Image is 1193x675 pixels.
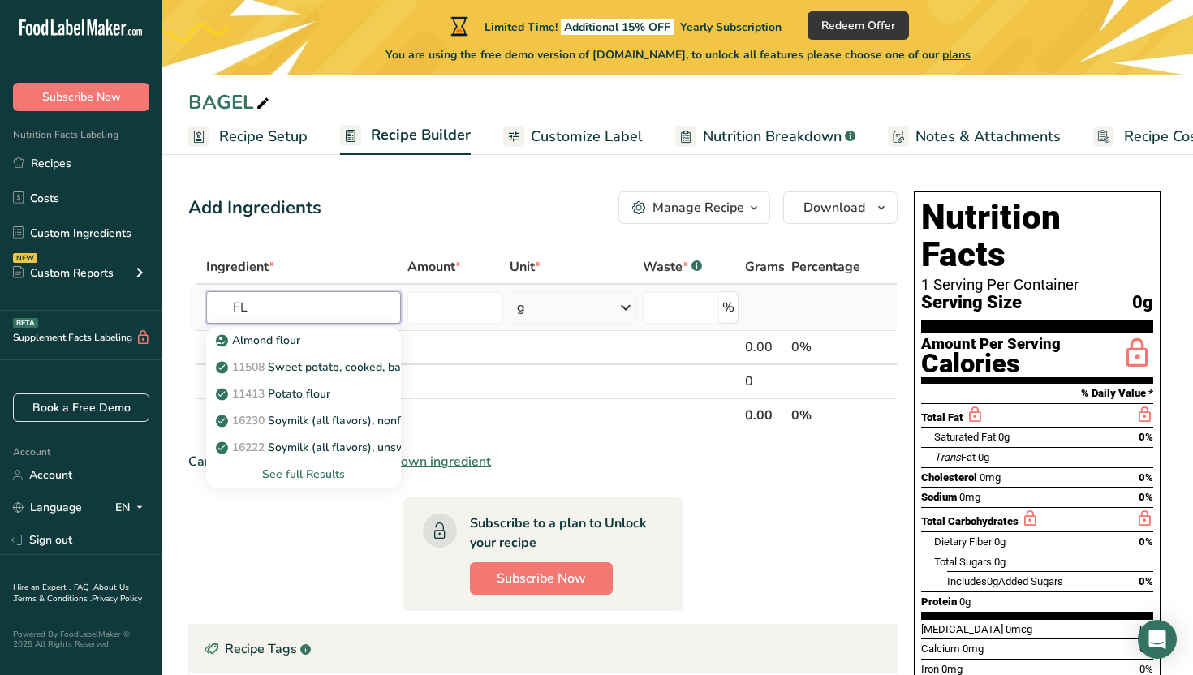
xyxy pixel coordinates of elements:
span: Add your own ingredient [344,452,491,471]
a: Language [13,493,82,522]
div: Add Ingredients [188,195,321,221]
button: Manage Recipe [618,191,770,224]
div: 1 Serving Per Container [921,277,1153,293]
span: Grams [745,257,785,277]
a: Notes & Attachments [888,118,1061,155]
span: 0mg [980,471,1001,484]
button: Subscribe Now [470,562,613,595]
a: 16222Soymilk (all flavors), unsweetened, with added calcium, vitamins A and D [206,434,402,461]
span: [MEDICAL_DATA] [921,623,1003,635]
span: Sodium [921,491,957,503]
div: Manage Recipe [652,198,744,217]
h1: Nutrition Facts [921,199,1153,273]
div: See full Results [219,466,389,483]
span: Percentage [791,257,860,277]
span: Calcium [921,643,960,655]
div: See full Results [206,461,402,488]
th: 0.00 [742,398,788,432]
span: Subscribe Now [497,569,586,588]
span: 0% [1139,663,1153,675]
span: Subscribe Now [42,88,121,105]
span: Total Sugars [934,556,992,568]
a: 11508Sweet potato, cooked, baked in skin, flesh, without salt [206,354,402,380]
span: 0% [1139,431,1153,443]
span: 16222 [232,440,265,455]
div: 0% [791,337,860,357]
a: Nutrition Breakdown [675,118,855,155]
div: g [517,298,525,317]
span: Unit [510,257,541,277]
a: Recipe Setup [188,118,308,155]
div: Waste [643,257,702,277]
span: Nutrition Breakdown [703,126,842,148]
th: 0% [788,398,864,432]
div: Custom Reports [13,264,114,282]
a: Customize Label [503,118,643,155]
span: You are using the free demo version of [DOMAIN_NAME], to unlock all features please choose one of... [385,46,971,63]
p: Almond flour [219,332,300,349]
a: Privacy Policy [92,593,142,604]
button: Subscribe Now [13,83,149,111]
div: Open Intercom Messenger [1138,620,1177,659]
span: 0g [994,556,1006,568]
div: Calories [921,352,1061,376]
span: Total Carbohydrates [921,515,1019,527]
div: Subscribe to a plan to Unlock your recipe [470,514,651,552]
span: 0g [959,595,971,608]
span: Total Fat [921,411,963,423]
span: Dietary Fiber [934,535,992,548]
input: Add Ingredient [206,291,402,324]
span: Additional 15% OFF [561,19,674,35]
span: 11413 [232,386,265,402]
div: BAGEL [188,88,273,117]
p: Potato flour [219,385,330,402]
span: plans [942,47,971,62]
span: Download [803,198,865,217]
i: Trans [934,451,961,463]
span: Notes & Attachments [915,126,1061,148]
span: Amount [407,257,461,277]
span: 0g [994,535,1006,548]
span: 0% [1139,535,1153,548]
span: 16230 [232,413,265,428]
a: About Us . [13,582,129,604]
span: 0mcg [1006,623,1032,635]
span: Includes Added Sugars [947,575,1063,587]
a: Hire an Expert . [13,582,71,593]
span: Recipe Setup [219,126,308,148]
button: Redeem Offer [808,11,909,40]
span: Protein [921,595,957,608]
div: Powered By FoodLabelMaker © 2025 All Rights Reserved [13,630,149,649]
span: Cholesterol [921,471,977,484]
span: Yearly Subscription [680,19,782,35]
span: 0mg [959,491,980,503]
div: Amount Per Serving [921,337,1061,352]
span: 0% [1139,491,1153,503]
span: 11508 [232,359,265,375]
span: Iron [921,663,939,675]
div: EN [115,498,149,518]
a: 16230Soymilk (all flavors), nonfat, with added calcium, vitamins A and D [206,407,402,434]
span: Fat [934,451,976,463]
button: Download [783,191,898,224]
span: Saturated Fat [934,431,996,443]
span: 0g [987,575,998,587]
span: 0mg [963,643,984,655]
a: Recipe Builder [340,117,471,156]
div: Limited Time! [447,16,782,36]
span: Redeem Offer [821,17,895,34]
a: Almond flour [206,327,402,354]
span: Ingredient [206,257,274,277]
div: 0 [745,372,785,391]
span: 0g [998,431,1010,443]
span: Serving Size [921,293,1022,313]
span: 0% [1139,575,1153,587]
span: 0g [978,451,989,463]
span: 0% [1139,471,1153,484]
a: Terms & Conditions . [14,593,92,604]
p: Sweet potato, cooked, baked in skin, flesh, without salt [219,359,555,376]
div: Can't find your ingredient? [188,452,898,471]
div: BETA [13,318,38,328]
span: Customize Label [531,126,643,148]
span: Recipe Builder [371,124,471,146]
